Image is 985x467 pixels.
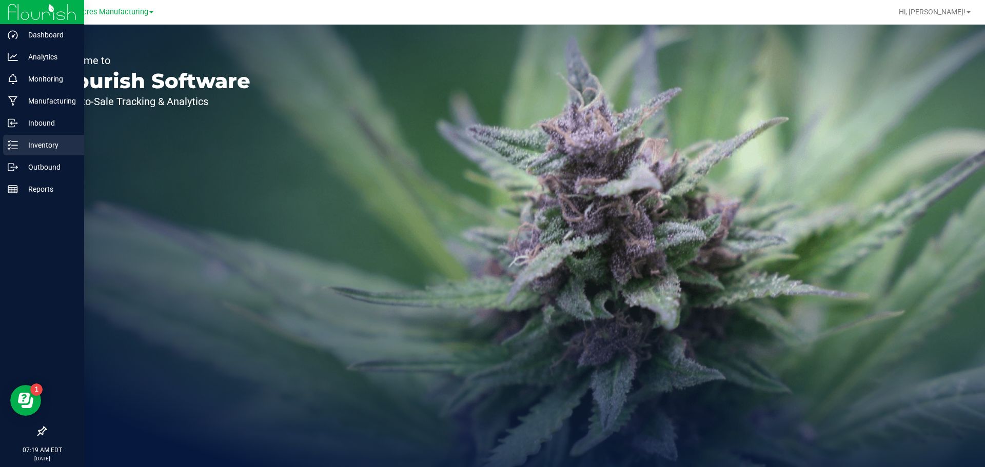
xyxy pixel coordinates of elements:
[899,8,966,16] span: Hi, [PERSON_NAME]!
[8,30,18,40] inline-svg: Dashboard
[8,74,18,84] inline-svg: Monitoring
[56,8,148,16] span: Green Acres Manufacturing
[18,117,80,129] p: Inbound
[8,52,18,62] inline-svg: Analytics
[8,118,18,128] inline-svg: Inbound
[8,162,18,172] inline-svg: Outbound
[18,183,80,195] p: Reports
[18,73,80,85] p: Monitoring
[55,55,250,66] p: Welcome to
[18,139,80,151] p: Inventory
[10,385,41,416] iframe: Resource center
[18,95,80,107] p: Manufacturing
[5,445,80,455] p: 07:19 AM EDT
[8,96,18,106] inline-svg: Manufacturing
[30,383,43,396] iframe: Resource center unread badge
[55,71,250,91] p: Flourish Software
[8,140,18,150] inline-svg: Inventory
[18,51,80,63] p: Analytics
[18,161,80,173] p: Outbound
[8,184,18,194] inline-svg: Reports
[18,29,80,41] p: Dashboard
[55,96,250,107] p: Seed-to-Sale Tracking & Analytics
[5,455,80,462] p: [DATE]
